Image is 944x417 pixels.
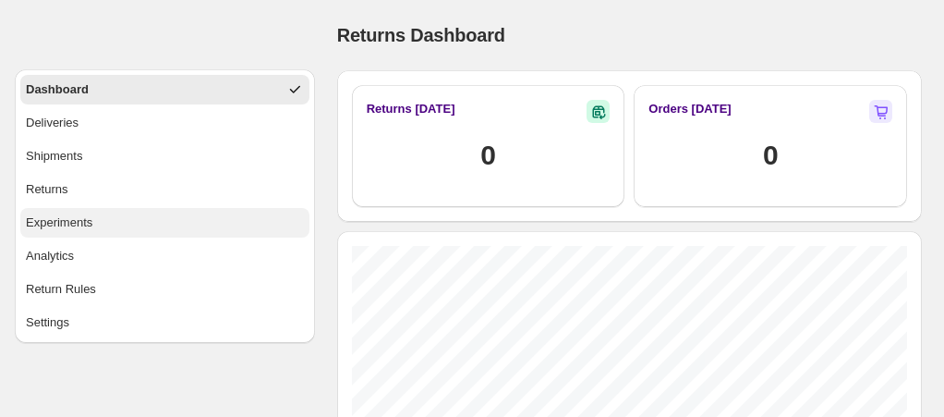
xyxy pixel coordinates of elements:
[20,241,309,271] button: Analytics
[20,208,309,238] button: Experiments
[367,100,455,118] h3: Returns [DATE]
[26,114,79,132] div: Deliveries
[20,108,309,138] button: Deliveries
[26,280,96,299] div: Return Rules
[20,141,309,171] button: Shipments
[20,75,309,104] button: Dashboard
[480,137,495,174] h1: 0
[26,147,82,166] div: Shipments
[26,80,89,99] div: Dashboard
[26,214,92,232] div: Experiments
[20,308,309,337] button: Settings
[20,175,309,204] button: Returns
[26,247,74,265] div: Analytics
[26,180,68,199] div: Returns
[26,313,69,332] div: Settings
[337,25,505,45] span: Returns Dashboard
[20,275,309,304] button: Return Rules
[763,137,778,174] h1: 0
[648,100,731,118] h2: Orders [DATE]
